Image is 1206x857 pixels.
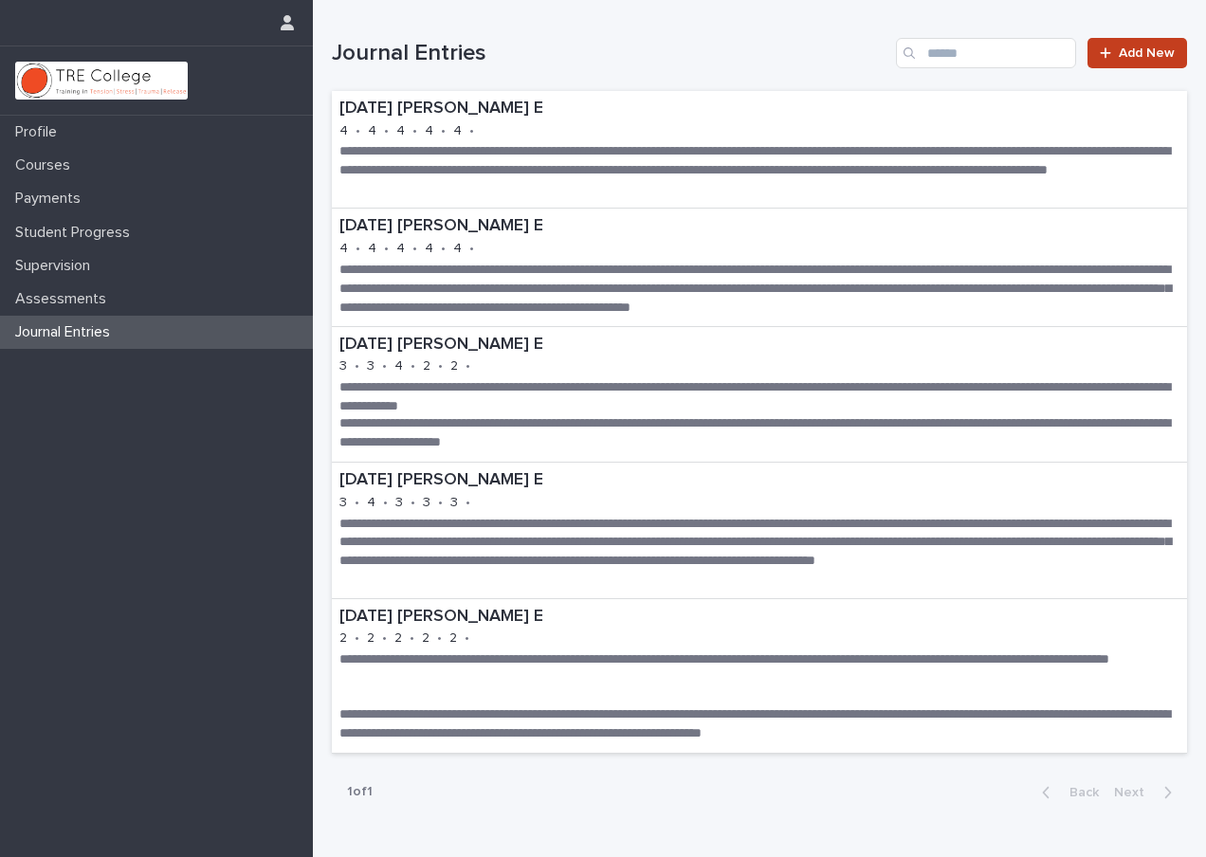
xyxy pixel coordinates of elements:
[453,123,462,139] p: 4
[367,495,375,511] p: 4
[423,358,430,374] p: 2
[396,241,405,257] p: 4
[422,630,429,647] p: 2
[411,358,415,374] p: •
[453,241,462,257] p: 4
[1106,784,1187,801] button: Next
[8,156,85,174] p: Courses
[367,630,375,647] p: 2
[8,190,96,208] p: Payments
[450,495,458,511] p: 3
[339,358,347,374] p: 3
[394,630,402,647] p: 2
[8,123,72,141] p: Profile
[8,290,121,308] p: Assessments
[411,495,415,511] p: •
[339,241,348,257] p: 4
[396,123,405,139] p: 4
[8,323,125,341] p: Journal Entries
[355,630,359,647] p: •
[332,40,888,67] h1: Journal Entries
[382,630,387,647] p: •
[8,257,105,275] p: Supervision
[438,358,443,374] p: •
[394,358,403,374] p: 4
[465,630,469,647] p: •
[469,123,474,139] p: •
[368,241,376,257] p: 4
[384,241,389,257] p: •
[339,335,1179,356] p: [DATE] [PERSON_NAME] E
[339,216,1179,237] p: [DATE] [PERSON_NAME] E
[1119,46,1175,60] span: Add New
[367,358,375,374] p: 3
[8,224,145,242] p: Student Progress
[384,123,389,139] p: •
[339,99,1179,119] p: [DATE] [PERSON_NAME] E
[356,241,360,257] p: •
[339,607,1179,628] p: [DATE] [PERSON_NAME] E
[355,358,359,374] p: •
[466,495,470,511] p: •
[339,495,347,511] p: 3
[412,241,417,257] p: •
[425,241,433,257] p: 4
[423,495,430,511] p: 3
[425,123,433,139] p: 4
[896,38,1076,68] input: Search
[383,495,388,511] p: •
[339,123,348,139] p: 4
[438,495,443,511] p: •
[441,123,446,139] p: •
[1087,38,1187,68] a: Add New
[395,495,403,511] p: 3
[1027,784,1106,801] button: Back
[1058,786,1099,799] span: Back
[410,630,414,647] p: •
[469,241,474,257] p: •
[339,630,347,647] p: 2
[355,495,359,511] p: •
[339,470,1179,491] p: [DATE] [PERSON_NAME] E
[449,630,457,647] p: 2
[437,630,442,647] p: •
[368,123,376,139] p: 4
[15,62,188,100] img: L01RLPSrRaOWR30Oqb5K
[1114,786,1156,799] span: Next
[441,241,446,257] p: •
[356,123,360,139] p: •
[412,123,417,139] p: •
[382,358,387,374] p: •
[450,358,458,374] p: 2
[332,769,388,815] p: 1 of 1
[466,358,470,374] p: •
